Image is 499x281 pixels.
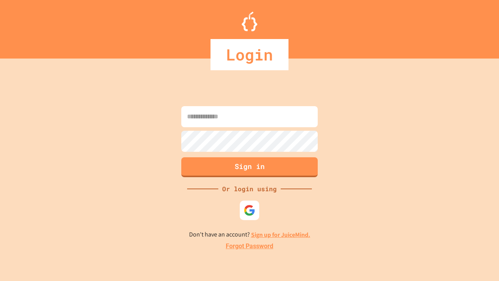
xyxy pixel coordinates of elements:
[181,157,318,177] button: Sign in
[211,39,288,70] div: Login
[466,250,491,273] iframe: chat widget
[226,242,273,251] a: Forgot Password
[218,184,281,194] div: Or login using
[189,230,310,240] p: Don't have an account?
[242,12,257,31] img: Logo.svg
[244,205,255,216] img: google-icon.svg
[251,231,310,239] a: Sign up for JuiceMind.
